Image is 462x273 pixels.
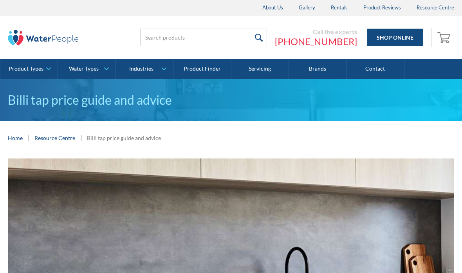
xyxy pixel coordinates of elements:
a: Water Types [58,59,115,79]
div: Industries [129,66,153,72]
div: Call the experts [275,28,357,36]
a: Home [8,134,23,142]
h1: Billi tap price guide and advice [8,91,454,109]
a: Product Finder [173,59,231,79]
div: Billi tap price guide and advice [87,134,161,142]
div: Product Types [9,66,43,72]
a: Brands [289,59,346,79]
div: | [27,133,31,142]
div: Water Types [69,66,99,72]
a: Resource Centre [34,134,75,142]
input: Search products [140,29,267,46]
img: The Water People [8,30,78,45]
a: Open cart [435,28,454,47]
a: Servicing [231,59,289,79]
a: Contact [346,59,404,79]
a: Industries [116,59,173,79]
div: | [79,133,83,142]
a: Product Types [0,59,58,79]
a: [PHONE_NUMBER] [275,36,357,47]
img: shopping cart [437,31,452,44]
a: Shop Online [367,29,423,46]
